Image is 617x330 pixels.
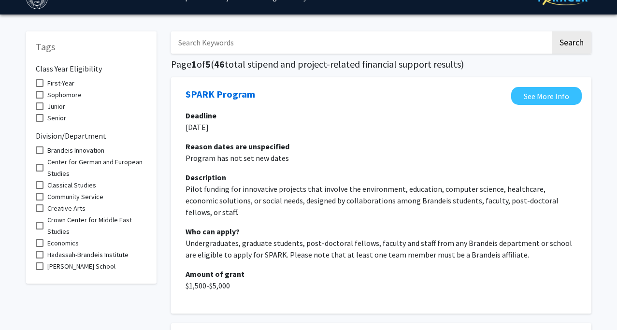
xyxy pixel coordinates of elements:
button: Search [552,31,591,54]
b: Who can apply? [186,227,240,236]
b: Amount of grant [186,269,244,279]
span: Economics [47,237,79,249]
p: [DATE] [186,121,577,133]
p: Program has not set new dates [186,152,577,164]
span: Classical Studies [47,179,96,191]
iframe: Chat [7,287,41,323]
span: 1 [191,58,197,70]
span: Center for German and European Studies [47,156,147,179]
h5: Tags [36,41,147,53]
span: Crown Center for Middle East Studies [47,214,147,237]
span: Hadassah-Brandeis Institute [47,249,129,260]
span: 5 [205,58,211,70]
p: $1,500-$5,000 [186,280,577,291]
h5: Page of ( total stipend and project-related financial support results) [171,58,591,70]
span: Community Service [47,191,103,202]
span: Creative Arts [47,202,86,214]
p: Undergraduates, graduate students, post-doctoral fellows, faculty and staff from any Brandeis dep... [186,237,577,260]
b: Deadline [186,111,216,120]
span: [PERSON_NAME] School [47,260,115,272]
span: Senior [47,112,66,124]
span: First-Year [47,77,74,89]
span: Junior [47,100,65,112]
b: Reason dates are unspecified [186,142,289,151]
a: Opens in a new tab [186,87,255,101]
span: [PERSON_NAME] Career Center [47,272,137,284]
span: Brandeis Innovation [47,144,104,156]
b: Description [186,172,226,182]
a: Opens in a new tab [511,87,582,105]
span: 46 [214,58,225,70]
h6: Division/Department [36,124,147,141]
span: Sophomore [47,89,82,100]
input: Search Keywords [171,31,550,54]
h6: Class Year Eligibility [36,57,147,73]
p: Pilot funding for innovative projects that involve the environment, education, computer science, ... [186,183,577,218]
